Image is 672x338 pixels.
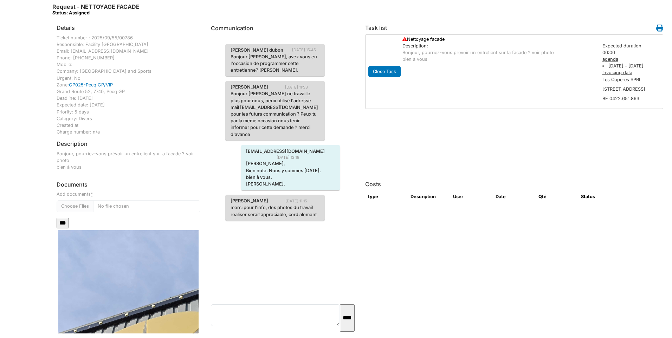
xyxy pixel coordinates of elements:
[52,4,140,16] h6: Request - NETTOYAGE FACADE
[57,191,93,197] label: Add documents
[402,43,595,49] div: Description:
[231,90,319,137] p: Bonjour [PERSON_NAME] ne travaille plus pour nous, peux utilisé l'adresse mail [EMAIL_ADDRESS][DO...
[246,167,335,181] p: Bien noté. Nous y sommes [DATE]. bien à vous.
[91,191,93,197] abbr: required
[57,34,200,136] div: Ticket number : 2025/09/55/00786 Responsible: Facility [GEOGRAPHIC_DATA] Email: [EMAIL_ADDRESS][D...
[599,43,666,108] div: 00:00
[231,53,319,74] p: Bonjour [PERSON_NAME], avez vous eu l'occasion de programmer cette entretienne? [PERSON_NAME].
[602,95,662,102] dd: BE 0422.651.863
[399,36,599,43] div: Nettoyage facade
[57,181,200,188] h6: Documents
[211,25,253,32] span: translation missing: en.communication.communication
[578,190,621,203] th: Status
[408,190,450,203] th: Description
[231,204,319,217] p: merci pour l'info, des photos du travail réaliser serait appreciable, cordialement
[225,84,273,90] span: [PERSON_NAME]
[602,69,662,76] div: Invoicing data
[292,47,321,53] span: [DATE] 15:45
[602,43,662,49] div: Expected duration
[225,197,273,204] span: [PERSON_NAME]
[656,25,663,32] i: Work order
[365,181,381,188] h6: Costs
[69,82,113,87] a: GP025-Pecq GP/VIP
[536,190,578,203] th: Qté
[57,25,75,31] h6: Details
[368,67,401,75] a: Close Task
[365,25,387,31] h6: Task list
[602,76,662,83] dd: Les Copères SPRL
[602,86,662,92] dd: [STREET_ADDRESS]
[602,63,662,69] li: [DATE] - [DATE]
[57,150,200,171] p: Bonjour, pourriez-vous prévoir un entretient sur la facade ? voir photo bien à vous
[246,160,335,167] p: [PERSON_NAME],
[246,181,335,187] p: [PERSON_NAME].
[241,148,330,155] span: [EMAIL_ADDRESS][DOMAIN_NAME]
[450,190,493,203] th: User
[225,47,289,53] span: [PERSON_NAME] dubon
[277,155,305,161] span: [DATE] 12:18
[602,56,662,63] div: agenda
[373,69,396,74] span: translation missing: en.todo.action.close_task
[402,49,595,63] p: Bonjour, pourriez-vous prévoir un entretient sur la facade ? voir photo bien à vous
[365,190,408,203] th: type
[57,141,88,147] h6: Description
[285,84,313,90] span: [DATE] 11:53
[52,10,140,15] div: Status: Assigned
[493,190,535,203] th: Date
[285,198,312,204] span: [DATE] 11:15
